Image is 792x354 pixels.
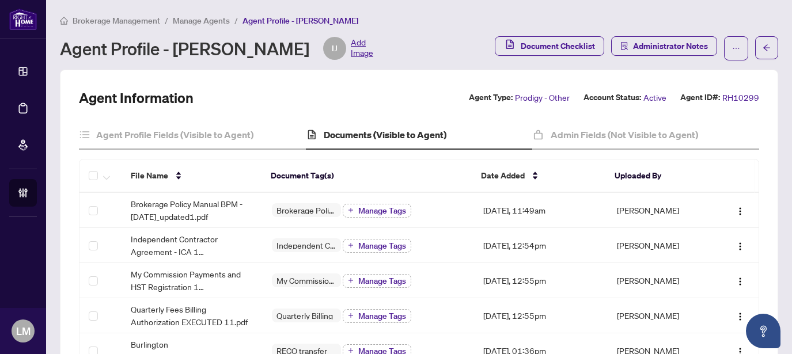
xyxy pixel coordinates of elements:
[131,197,253,223] span: Brokerage Policy Manual BPM - [DATE]_updated1.pdf
[722,91,759,104] span: RH10299
[79,89,194,107] h2: Agent Information
[358,277,406,285] span: Manage Tags
[73,16,160,26] span: Brokerage Management
[732,44,740,52] span: ellipsis
[474,193,608,228] td: [DATE], 11:49am
[9,9,37,30] img: logo
[472,159,605,193] th: Date Added
[643,91,666,104] span: Active
[131,268,253,293] span: My Commission Payments and HST Registration 1 EXECUTED.pdf
[272,206,341,214] span: Brokerage Policy Manual
[332,42,338,55] span: IJ
[96,128,253,142] h4: Agent Profile Fields (Visible to Agent)
[131,303,253,328] span: Quarterly Fees Billing Authorization EXECUTED 11.pdf
[736,277,745,286] img: Logo
[131,169,168,182] span: File Name
[736,207,745,216] img: Logo
[358,312,406,320] span: Manage Tags
[272,276,341,284] span: My Commission Payments and HST Registration
[608,263,713,298] td: [PERSON_NAME]
[608,298,713,333] td: [PERSON_NAME]
[736,242,745,251] img: Logo
[348,348,354,353] span: plus
[551,128,698,142] h4: Admin Fields (Not Visible to Agent)
[731,271,749,290] button: Logo
[469,91,513,104] label: Agent Type:
[474,228,608,263] td: [DATE], 12:54pm
[348,313,354,318] span: plus
[272,241,341,249] span: Independent Contractor Agreement
[474,298,608,333] td: [DATE], 12:55pm
[515,91,570,104] span: Prodigy - Other
[731,236,749,254] button: Logo
[262,159,472,193] th: Document Tag(s)
[605,159,711,193] th: Uploaded By
[343,309,411,323] button: Manage Tags
[348,277,354,283] span: plus
[122,159,262,193] th: File Name
[234,14,238,27] li: /
[60,37,373,60] div: Agent Profile - [PERSON_NAME]
[343,274,411,288] button: Manage Tags
[611,36,717,56] button: Administrator Notes
[348,242,354,248] span: plus
[358,242,406,250] span: Manage Tags
[481,169,525,182] span: Date Added
[620,42,628,50] span: solution
[746,314,780,348] button: Open asap
[324,128,446,142] h4: Documents (Visible to Agent)
[583,91,641,104] label: Account Status:
[343,204,411,218] button: Manage Tags
[343,239,411,253] button: Manage Tags
[736,312,745,321] img: Logo
[763,44,771,52] span: arrow-left
[731,201,749,219] button: Logo
[608,228,713,263] td: [PERSON_NAME]
[680,91,720,104] label: Agent ID#:
[131,233,253,258] span: Independent Contractor Agreement - ICA 1 EXECUTED.pdf
[16,323,31,339] span: LM
[351,37,373,60] span: Add Image
[173,16,230,26] span: Manage Agents
[521,37,595,55] span: Document Checklist
[272,311,338,319] span: Quarterly Billing
[242,16,358,26] span: Agent Profile - [PERSON_NAME]
[358,207,406,215] span: Manage Tags
[348,207,354,213] span: plus
[495,36,604,56] button: Document Checklist
[731,306,749,325] button: Logo
[60,17,68,25] span: home
[633,37,708,55] span: Administrator Notes
[474,263,608,298] td: [DATE], 12:55pm
[165,14,168,27] li: /
[608,193,713,228] td: [PERSON_NAME]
